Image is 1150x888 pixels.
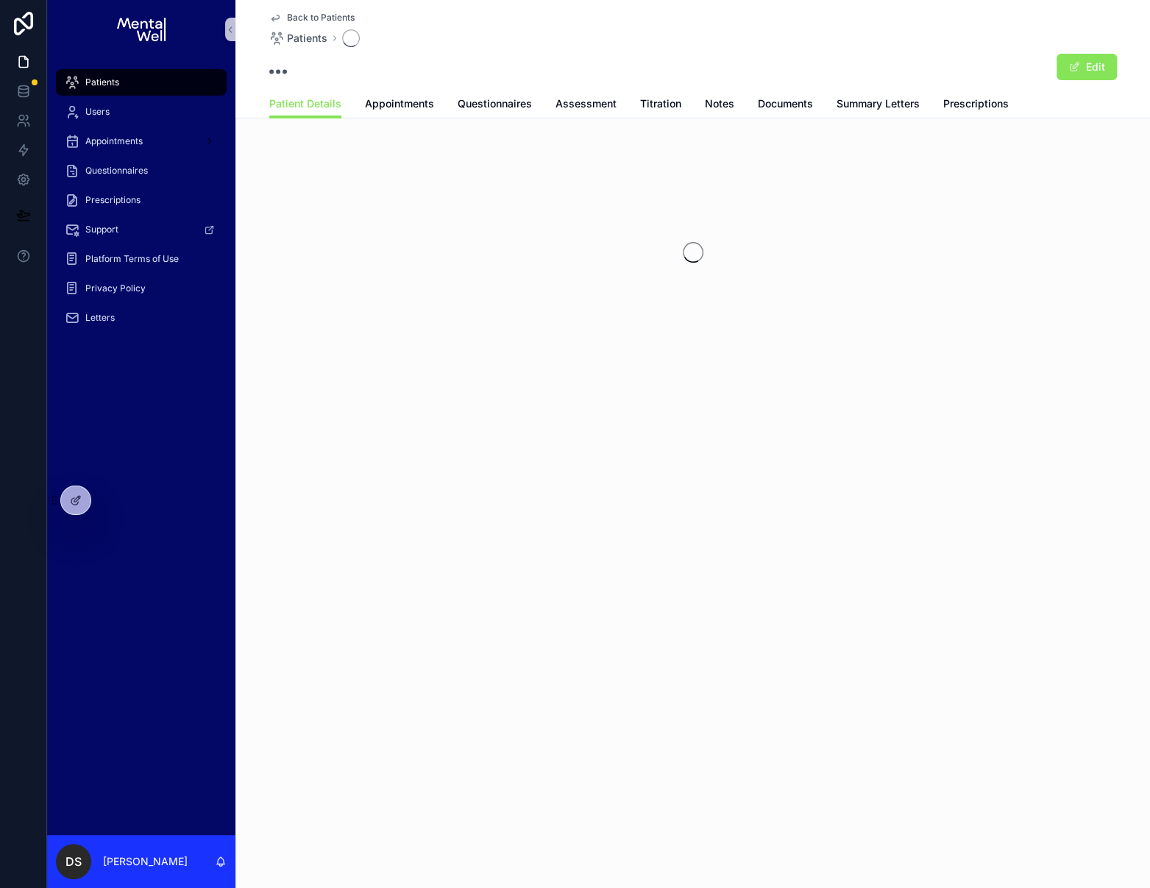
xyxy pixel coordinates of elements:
[269,90,341,118] a: Patient Details
[640,90,681,120] a: Titration
[85,224,118,235] span: Support
[269,12,355,24] a: Back to Patients
[47,59,235,350] div: scrollable content
[640,96,681,111] span: Titration
[269,96,341,111] span: Patient Details
[85,312,115,324] span: Letters
[56,157,227,184] a: Questionnaires
[556,90,617,120] a: Assessment
[287,31,327,46] span: Patients
[56,187,227,213] a: Prescriptions
[56,128,227,154] a: Appointments
[458,96,532,111] span: Questionnaires
[117,18,165,41] img: App logo
[56,246,227,272] a: Platform Terms of Use
[85,253,179,265] span: Platform Terms of Use
[705,96,734,111] span: Notes
[458,90,532,120] a: Questionnaires
[85,135,143,147] span: Appointments
[287,12,355,24] span: Back to Patients
[269,31,327,46] a: Patients
[56,305,227,331] a: Letters
[56,216,227,243] a: Support
[943,96,1009,111] span: Prescriptions
[943,90,1009,120] a: Prescriptions
[56,99,227,125] a: Users
[65,853,82,870] span: DS
[85,77,119,88] span: Patients
[365,96,434,111] span: Appointments
[758,96,813,111] span: Documents
[85,194,141,206] span: Prescriptions
[837,96,920,111] span: Summary Letters
[56,275,227,302] a: Privacy Policy
[758,90,813,120] a: Documents
[56,69,227,96] a: Patients
[556,96,617,111] span: Assessment
[837,90,920,120] a: Summary Letters
[85,165,148,177] span: Questionnaires
[85,106,110,118] span: Users
[365,90,434,120] a: Appointments
[103,854,188,869] p: [PERSON_NAME]
[705,90,734,120] a: Notes
[85,283,146,294] span: Privacy Policy
[1057,54,1117,80] button: Edit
